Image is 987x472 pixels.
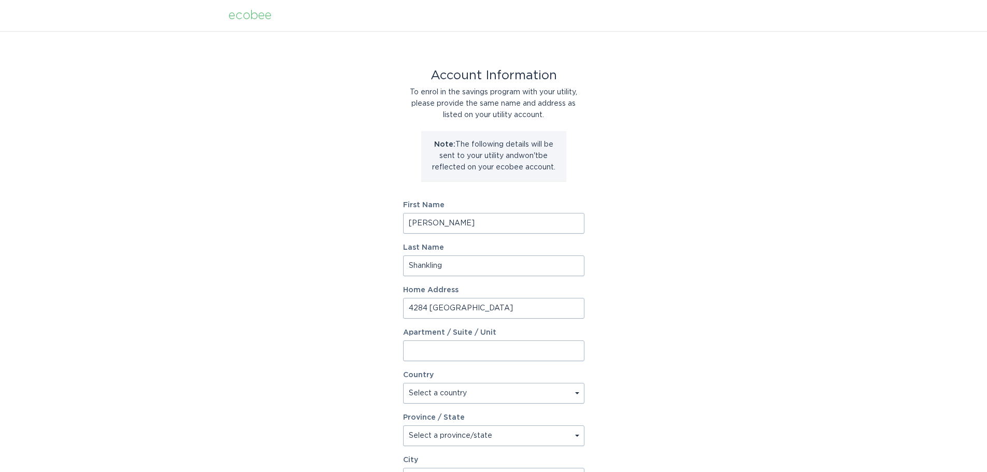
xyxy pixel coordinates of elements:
[403,414,465,421] label: Province / State
[403,70,584,81] div: Account Information
[403,87,584,121] div: To enrol in the savings program with your utility, please provide the same name and address as li...
[403,202,584,209] label: First Name
[429,139,559,173] p: The following details will be sent to your utility and won't be reflected on your ecobee account.
[403,287,584,294] label: Home Address
[403,371,434,379] label: Country
[403,456,584,464] label: City
[228,10,271,21] div: ecobee
[403,244,584,251] label: Last Name
[434,141,455,148] strong: Note:
[403,329,584,336] label: Apartment / Suite / Unit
